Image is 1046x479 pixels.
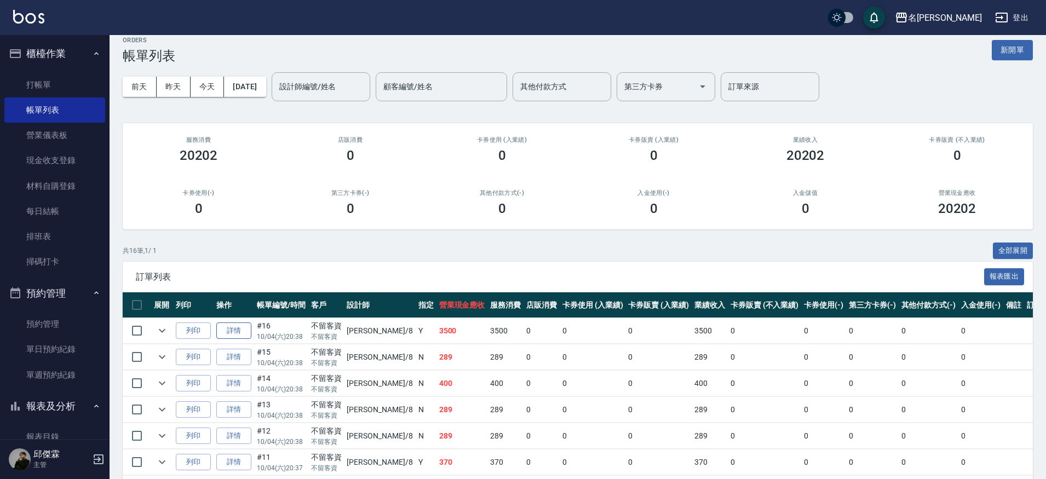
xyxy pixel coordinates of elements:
p: 共 16 筆, 1 / 1 [123,246,157,256]
td: [PERSON_NAME] /8 [344,449,415,475]
button: 列印 [176,375,211,392]
div: 不留客資 [311,347,342,358]
td: 0 [846,423,899,449]
h3: 服務消費 [136,136,261,143]
img: Logo [13,10,44,24]
span: 訂單列表 [136,272,984,282]
td: 0 [524,318,560,344]
div: 不留客資 [311,320,342,332]
h2: 入金使用(-) [591,189,716,197]
td: 0 [899,423,959,449]
a: 報表目錄 [4,424,105,449]
p: 不留客資 [311,411,342,420]
button: expand row [154,428,170,444]
td: 0 [801,318,846,344]
a: 排班表 [4,224,105,249]
td: 400 [487,371,524,396]
button: 前天 [123,77,157,97]
th: 卡券使用(-) [801,292,846,318]
h2: 卡券販賣 (不入業績) [894,136,1020,143]
button: 登出 [991,8,1033,28]
h2: 其他付款方式(-) [439,189,565,197]
th: 列印 [173,292,214,318]
a: 詳情 [216,322,251,339]
img: Person [9,448,31,470]
p: 10/04 (六) 20:38 [257,437,306,447]
th: 客戶 [308,292,344,318]
h3: 0 [802,201,809,216]
button: 列印 [176,454,211,471]
h2: 卡券販賣 (入業績) [591,136,716,143]
td: 0 [846,344,899,370]
th: 帳單編號/時間 [254,292,308,318]
h3: 0 [498,201,506,216]
h2: 營業現金應收 [894,189,1020,197]
div: 不留客資 [311,452,342,463]
h2: ORDERS [123,37,175,44]
th: 指定 [416,292,436,318]
td: 370 [692,449,728,475]
div: 不留客資 [311,373,342,384]
td: 0 [560,318,626,344]
a: 材料自購登錄 [4,174,105,199]
td: 0 [958,423,1003,449]
button: 今天 [191,77,225,97]
div: 名[PERSON_NAME] [908,11,982,25]
td: 289 [487,344,524,370]
td: 400 [692,371,728,396]
td: 0 [560,449,626,475]
a: 單週預約紀錄 [4,362,105,388]
td: 0 [958,318,1003,344]
td: 289 [487,423,524,449]
td: 289 [692,423,728,449]
a: 詳情 [216,454,251,471]
button: 列印 [176,401,211,418]
td: 0 [524,397,560,423]
h3: 20202 [938,201,976,216]
td: 0 [846,371,899,396]
th: 店販消費 [524,292,560,318]
th: 卡券使用 (入業績) [560,292,626,318]
td: 400 [436,371,488,396]
button: expand row [154,454,170,470]
button: Open [694,78,711,95]
td: [PERSON_NAME] /8 [344,397,415,423]
h2: 入金儲值 [743,189,868,197]
button: 列印 [176,322,211,339]
td: 0 [728,371,801,396]
td: 0 [560,423,626,449]
td: 0 [801,344,846,370]
a: 報表匯出 [984,271,1025,281]
td: 0 [524,344,560,370]
p: 不留客資 [311,437,342,447]
a: 現金收支登錄 [4,148,105,173]
td: 0 [846,449,899,475]
button: expand row [154,375,170,391]
button: expand row [154,322,170,339]
a: 帳單列表 [4,97,105,123]
h3: 0 [650,201,658,216]
p: 10/04 (六) 20:38 [257,384,306,394]
th: 展開 [151,292,173,318]
td: 0 [524,423,560,449]
td: Y [416,318,436,344]
td: 0 [625,449,692,475]
h3: 0 [498,148,506,163]
a: 詳情 [216,428,251,445]
p: 主管 [33,460,89,470]
h3: 0 [953,148,961,163]
button: 櫃檯作業 [4,39,105,68]
button: 名[PERSON_NAME] [890,7,986,29]
button: 列印 [176,349,211,366]
p: 不留客資 [311,384,342,394]
button: expand row [154,349,170,365]
td: 0 [801,397,846,423]
td: 0 [899,449,959,475]
th: 卡券販賣 (不入業績) [728,292,801,318]
p: 10/04 (六) 20:38 [257,411,306,420]
a: 預約管理 [4,311,105,337]
td: #15 [254,344,308,370]
th: 操作 [214,292,254,318]
h2: 第三方卡券(-) [288,189,413,197]
td: 0 [728,344,801,370]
